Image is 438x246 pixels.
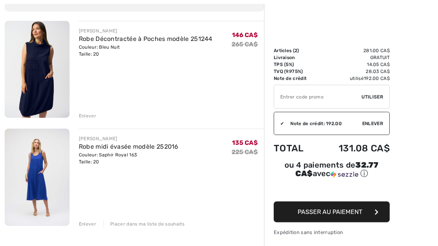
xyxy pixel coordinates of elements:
[295,160,379,178] span: 32.77 CA$
[232,41,258,48] s: 265 CA$
[274,182,390,199] iframe: PayPal-paypal
[274,161,390,179] div: ou 4 paiements de avec
[274,229,390,236] div: Expédition sans interruption
[284,120,362,127] div: Note de crédit: 192.00
[232,149,258,156] s: 225 CA$
[274,85,361,109] input: Code promo
[361,93,383,100] span: Utiliser
[5,21,70,118] img: Robe Décontractée à Poches modèle 251244
[79,28,213,35] div: [PERSON_NAME]
[318,47,390,54] td: 281.00 CA$
[232,32,258,39] span: 146 CA$
[79,221,96,228] div: Enlever
[79,44,213,58] div: Couleur: Bleu Nuit Taille: 20
[362,120,383,127] span: Enlever
[318,61,390,68] td: 14.05 CA$
[274,47,318,54] td: Articles ( )
[274,68,318,75] td: TVQ (9.975%)
[79,113,96,120] div: Enlever
[318,68,390,75] td: 28.03 CA$
[295,48,297,53] span: 2
[274,161,390,182] div: ou 4 paiements de32.77 CA$avecSezzle Cliquez pour en savoir plus sur Sezzle
[298,208,362,215] span: Passer au paiement
[274,120,284,127] div: ✔
[274,61,318,68] td: TPS (5%)
[364,76,390,81] span: 192.00 CA$
[5,129,70,226] img: Robe midi évasée modèle 252016
[318,54,390,61] td: Gratuit
[274,135,318,161] td: Total
[79,143,179,151] a: Robe midi évasée modèle 252016
[318,135,390,161] td: 131.08 CA$
[104,221,185,228] div: Placer dans ma liste de souhaits
[232,139,258,147] span: 135 CA$
[79,152,179,166] div: Couleur: Saphir Royal 163 Taille: 20
[79,136,179,143] div: [PERSON_NAME]
[274,202,390,222] button: Passer au paiement
[274,75,318,82] td: Note de crédit
[331,171,358,178] img: Sezzle
[274,54,318,61] td: Livraison
[79,36,213,43] a: Robe Décontractée à Poches modèle 251244
[318,75,390,82] td: utilisé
